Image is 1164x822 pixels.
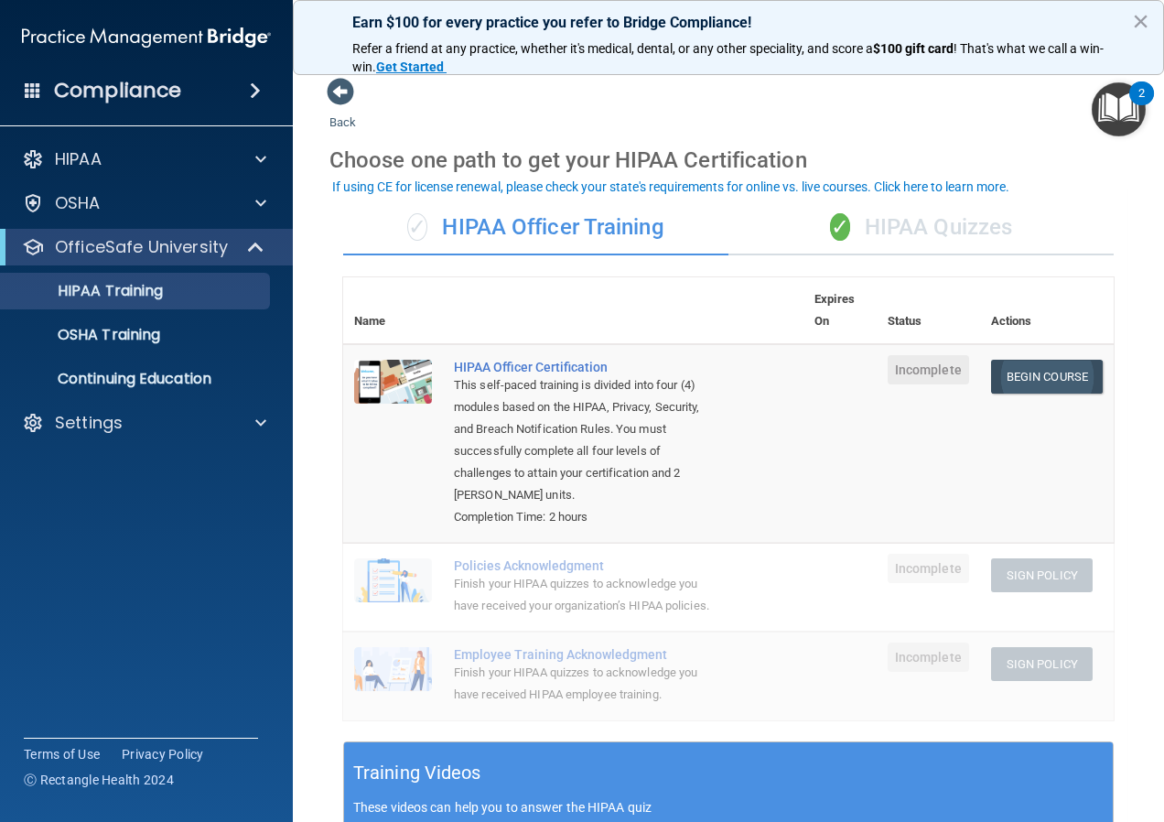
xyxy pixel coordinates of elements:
[454,506,712,528] div: Completion Time: 2 hours
[54,78,181,103] h4: Compliance
[454,558,712,573] div: Policies Acknowledgment
[343,200,728,255] div: HIPAA Officer Training
[122,745,204,763] a: Privacy Policy
[24,745,100,763] a: Terms of Use
[353,757,481,789] h5: Training Videos
[352,14,1105,31] p: Earn $100 for every practice you refer to Bridge Compliance!
[343,277,443,344] th: Name
[454,360,712,374] a: HIPAA Officer Certification
[332,180,1009,193] div: If using CE for license renewal, please check your state's requirements for online vs. live cours...
[22,192,266,214] a: OSHA
[352,41,1104,74] span: ! That's what we call a win-win.
[980,277,1114,344] th: Actions
[55,192,101,214] p: OSHA
[22,19,271,56] img: PMB logo
[12,326,160,344] p: OSHA Training
[888,554,969,583] span: Incomplete
[329,178,1012,196] button: If using CE for license renewal, please check your state's requirements for online vs. live cours...
[329,93,356,129] a: Back
[888,643,969,672] span: Incomplete
[454,662,712,706] div: Finish your HIPAA quizzes to acknowledge you have received HIPAA employee training.
[22,236,265,258] a: OfficeSafe University
[454,573,712,617] div: Finish your HIPAA quizzes to acknowledge you have received your organization’s HIPAA policies.
[55,236,228,258] p: OfficeSafe University
[877,277,980,344] th: Status
[803,277,877,344] th: Expires On
[830,213,850,241] span: ✓
[991,558,1093,592] button: Sign Policy
[1138,93,1145,117] div: 2
[12,282,163,300] p: HIPAA Training
[888,355,969,384] span: Incomplete
[873,41,954,56] strong: $100 gift card
[24,771,174,789] span: Ⓒ Rectangle Health 2024
[376,59,444,74] strong: Get Started
[22,148,266,170] a: HIPAA
[22,412,266,434] a: Settings
[12,370,262,388] p: Continuing Education
[1092,82,1146,136] button: Open Resource Center, 2 new notifications
[991,360,1103,394] a: Begin Course
[454,647,712,662] div: Employee Training Acknowledgment
[454,374,712,506] div: This self-paced training is divided into four (4) modules based on the HIPAA, Privacy, Security, ...
[991,647,1093,681] button: Sign Policy
[55,412,123,434] p: Settings
[352,41,873,56] span: Refer a friend at any practice, whether it's medical, dental, or any other speciality, and score a
[407,213,427,241] span: ✓
[376,59,447,74] a: Get Started
[1132,6,1149,36] button: Close
[329,134,1127,187] div: Choose one path to get your HIPAA Certification
[55,148,102,170] p: HIPAA
[728,200,1114,255] div: HIPAA Quizzes
[353,800,1104,815] p: These videos can help you to answer the HIPAA quiz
